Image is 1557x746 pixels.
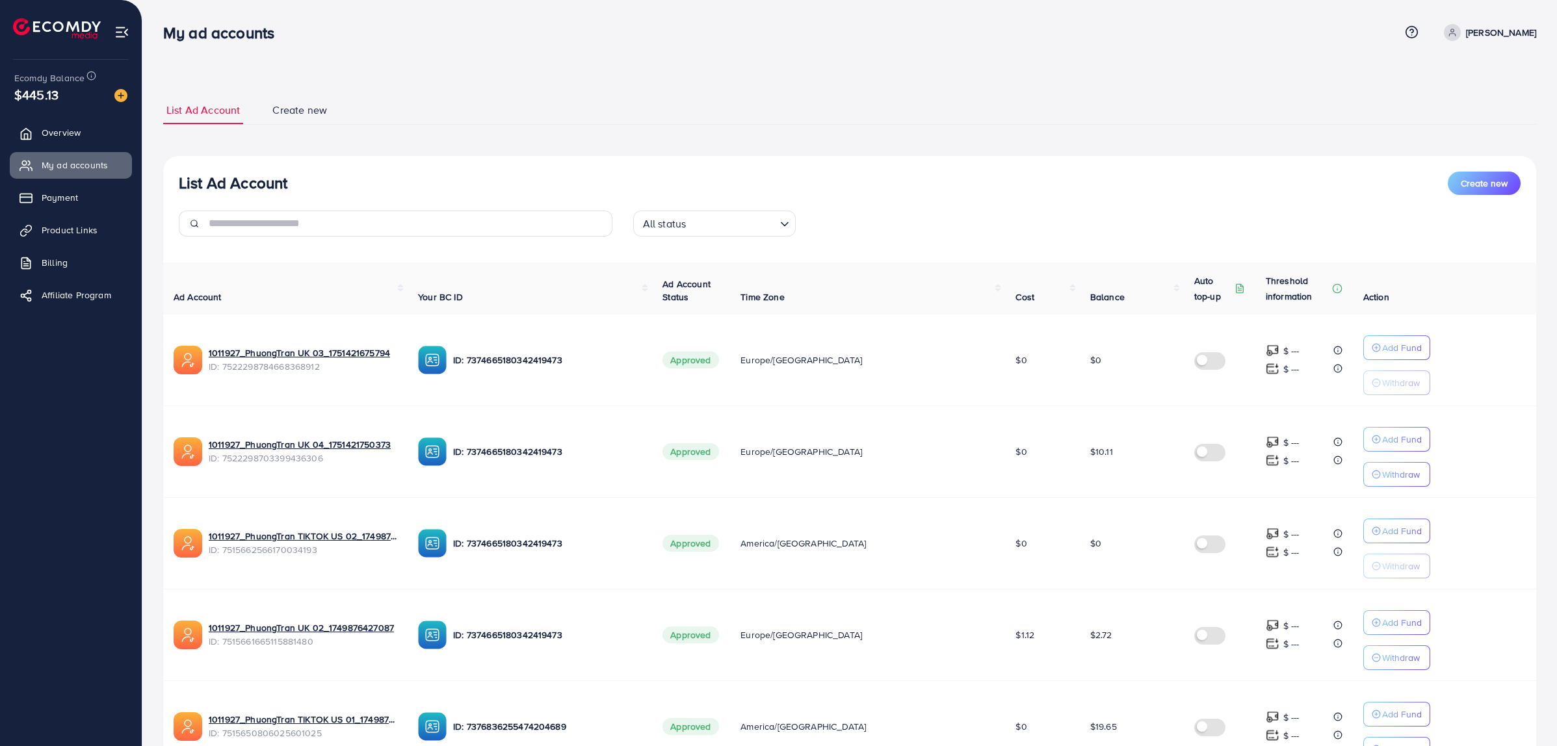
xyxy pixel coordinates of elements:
img: ic-ba-acc.ded83a64.svg [418,529,447,558]
p: Add Fund [1382,615,1422,630]
p: Auto top-up [1194,273,1232,304]
img: top-up amount [1266,710,1279,724]
span: ID: 7515661665115881480 [209,635,397,648]
p: Add Fund [1382,340,1422,355]
span: $0 [1090,354,1101,367]
span: All status [640,214,689,233]
span: $1.12 [1015,628,1034,641]
span: Cost [1015,290,1034,303]
img: ic-ba-acc.ded83a64.svg [418,712,447,741]
img: top-up amount [1266,527,1279,541]
span: Your BC ID [418,290,463,303]
a: 1011927_PhuongTran UK 04_1751421750373 [209,438,391,451]
span: Ad Account [174,290,222,303]
p: Withdraw [1382,650,1420,665]
div: <span class='underline'>1011927_PhuongTran UK 03_1751421675794</span></br>7522298784668368912 [209,346,397,373]
span: Time Zone [740,290,784,303]
img: top-up amount [1266,454,1279,467]
p: $ --- [1283,435,1300,450]
p: Add Fund [1382,706,1422,722]
p: Add Fund [1382,431,1422,447]
span: $0 [1015,720,1027,733]
p: Withdraw [1382,558,1420,574]
button: Add Fund [1363,702,1430,727]
span: $2.72 [1090,628,1112,641]
a: [PERSON_NAME] [1439,24,1536,41]
span: Overview [42,126,81,139]
p: $ --- [1283,343,1300,359]
img: top-up amount [1266,545,1279,559]
p: ID: 7374665180342419473 [453,627,642,643]
button: Withdraw [1363,370,1430,395]
img: ic-ads-acc.e4c84228.svg [174,346,202,374]
span: $0 [1090,537,1101,550]
span: Billing [42,256,68,269]
a: Payment [10,185,132,211]
span: $10.11 [1090,445,1113,458]
a: 1011927_PhuongTran TIKTOK US 02_1749876563912 [209,530,397,543]
img: ic-ads-acc.e4c84228.svg [174,437,202,466]
span: $0 [1015,537,1027,550]
img: ic-ads-acc.e4c84228.svg [174,621,202,649]
span: Approved [662,535,718,552]
span: Approved [662,443,718,460]
p: ID: 7374665180342419473 [453,535,642,551]
span: ID: 7515650806025601025 [209,727,397,740]
a: 1011927_PhuongTran UK 03_1751421675794 [209,346,390,359]
img: menu [114,25,129,40]
p: $ --- [1283,710,1300,725]
p: Withdraw [1382,375,1420,391]
span: Approved [662,626,718,643]
p: $ --- [1283,545,1300,560]
img: logo [13,18,101,38]
div: <span class='underline'>1011927_PhuongTran TIKTOK US 02_1749876563912</span></br>7515662566170034193 [209,530,397,556]
div: Search for option [633,211,796,237]
a: Product Links [10,217,132,243]
p: [PERSON_NAME] [1466,25,1536,40]
span: America/[GEOGRAPHIC_DATA] [740,720,866,733]
h3: My ad accounts [163,23,285,42]
button: Withdraw [1363,645,1430,670]
span: ID: 7515662566170034193 [209,543,397,556]
input: Search for option [690,212,774,233]
p: ID: 7374665180342419473 [453,352,642,368]
p: ID: 7374665180342419473 [453,444,642,459]
span: $19.65 [1090,720,1117,733]
span: My ad accounts [42,159,108,172]
p: Withdraw [1382,467,1420,482]
img: ic-ads-acc.e4c84228.svg [174,712,202,741]
a: Billing [10,250,132,276]
img: image [114,89,127,102]
span: Create new [1461,177,1508,190]
span: Approved [662,352,718,368]
img: ic-ba-acc.ded83a64.svg [418,346,447,374]
span: ID: 7522298703399436306 [209,452,397,465]
a: My ad accounts [10,152,132,178]
img: top-up amount [1266,362,1279,376]
button: Withdraw [1363,554,1430,578]
span: $0 [1015,445,1027,458]
span: Europe/[GEOGRAPHIC_DATA] [740,354,862,367]
a: 1011927_PhuongTran UK 02_1749876427087 [209,621,394,634]
button: Add Fund [1363,335,1430,360]
p: Add Fund [1382,523,1422,539]
span: $0 [1015,354,1027,367]
span: Payment [42,191,78,204]
a: Overview [10,120,132,146]
div: <span class='underline'>1011927_PhuongTran UK 04_1751421750373</span></br>7522298703399436306 [209,438,397,465]
img: top-up amount [1266,728,1279,742]
span: List Ad Account [166,103,240,118]
div: <span class='underline'>1011927_PhuongTran TIKTOK US 01_1749873828056</span></br>7515650806025601025 [209,713,397,740]
p: $ --- [1283,618,1300,634]
img: top-up amount [1266,619,1279,632]
span: Action [1363,290,1389,303]
img: ic-ba-acc.ded83a64.svg [418,437,447,466]
p: $ --- [1283,361,1300,377]
p: ID: 7376836255474204689 [453,719,642,734]
p: $ --- [1283,526,1300,542]
img: ic-ba-acc.ded83a64.svg [418,621,447,649]
p: $ --- [1283,728,1300,743]
span: Affiliate Program [42,289,111,302]
a: 1011927_PhuongTran TIKTOK US 01_1749873828056 [209,713,397,726]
